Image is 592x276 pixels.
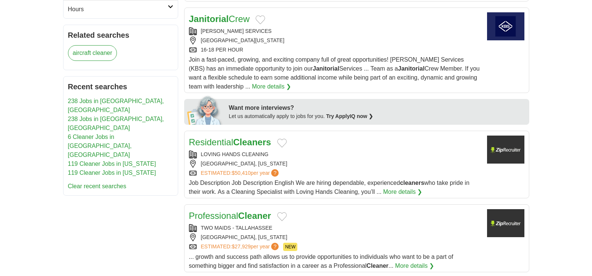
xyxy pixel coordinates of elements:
[232,170,251,176] span: $50,410
[255,15,265,24] button: Add to favorite jobs
[187,95,223,125] img: apply-iq-scientist.png
[252,82,291,91] a: More details ❯
[395,261,434,270] a: More details ❯
[189,180,469,195] span: Job Description Job Description English We are hiring dependable, experienced who take pride in t...
[487,136,524,164] img: Company logo
[68,161,156,167] a: 119 Cleaner Jobs in [US_STATE]
[189,211,271,221] a: ProfessionalCleaner
[229,103,525,112] div: Want more interviews?
[277,139,287,148] button: Add to favorite jobs
[189,14,229,24] strong: Janitorial
[68,81,173,92] h2: Recent searches
[487,12,524,40] img: Kellermeyer Bergensons Services logo
[271,243,279,250] span: ?
[189,160,481,168] div: [GEOGRAPHIC_DATA], [US_STATE]
[366,263,388,269] strong: Cleaner
[383,187,422,196] a: More details ❯
[189,137,271,147] a: ResidentialCleaners
[68,45,117,61] a: aircraft cleaner
[271,169,279,177] span: ?
[68,170,156,176] a: 119 Cleaner Jobs in [US_STATE]
[68,98,164,113] a: 238 Jobs in [GEOGRAPHIC_DATA], [GEOGRAPHIC_DATA]
[400,180,424,186] strong: cleaners
[233,137,271,147] strong: Cleaners
[189,233,481,241] div: [GEOGRAPHIC_DATA], [US_STATE]
[313,65,339,72] strong: Janitorial
[487,209,524,237] img: Company logo
[238,211,271,221] strong: Cleaner
[189,151,481,158] div: LOVING HANDS CLEANING
[201,169,280,177] a: ESTIMATED:$50,410per year?
[68,183,127,189] a: Clear recent searches
[189,254,453,269] span: ... growth and success path allows us to provide opportunities to individuals who want to be a pa...
[189,46,481,54] div: 16-18 PER HOUR
[189,37,481,44] div: [GEOGRAPHIC_DATA][US_STATE]
[68,116,164,131] a: 238 Jobs in [GEOGRAPHIC_DATA], [GEOGRAPHIC_DATA]
[201,243,280,251] a: ESTIMATED:$27,929per year?
[326,113,373,119] a: Try ApplyIQ now ❯
[232,244,251,249] span: $27,929
[68,30,173,41] h2: Related searches
[68,134,132,158] a: 6 Cleaner Jobs in [GEOGRAPHIC_DATA], [GEOGRAPHIC_DATA]
[398,65,424,72] strong: Janitorial
[189,56,480,90] span: Join a fast-paced, growing, and exciting company full of great opportunities! [PERSON_NAME] Servi...
[189,14,250,24] a: JanitorialCrew
[189,224,481,232] div: TWO MAIDS - TALLAHASSEE
[68,5,168,14] h2: Hours
[283,243,297,251] span: NEW
[229,112,525,120] div: Let us automatically apply to jobs for you.
[277,212,287,221] button: Add to favorite jobs
[201,28,272,34] a: [PERSON_NAME] SERVICES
